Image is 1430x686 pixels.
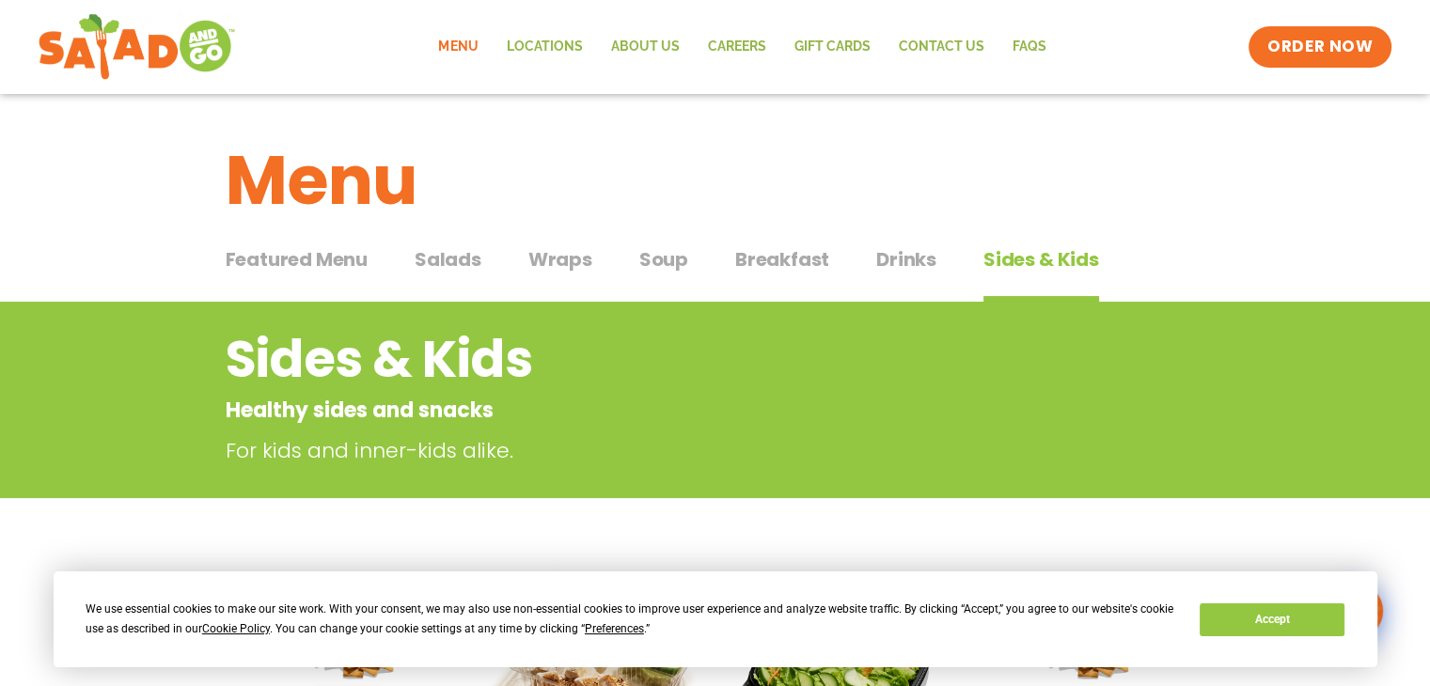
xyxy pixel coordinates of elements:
[693,25,779,69] a: Careers
[424,25,492,69] a: Menu
[1200,603,1344,636] button: Accept
[424,25,1060,69] nav: Menu
[202,622,270,635] span: Cookie Policy
[998,25,1060,69] a: FAQs
[1249,26,1391,68] a: ORDER NOW
[779,25,884,69] a: GIFT CARDS
[596,25,693,69] a: About Us
[38,9,236,85] img: new-SAG-logo-768×292
[226,130,1205,231] h1: Menu
[735,245,829,273] span: Breakfast
[492,25,596,69] a: Locations
[226,435,1062,466] p: For kids and inner-kids alike.
[876,245,936,273] span: Drinks
[639,245,688,273] span: Soup
[415,245,481,273] span: Salads
[585,622,644,635] span: Preferences
[54,571,1377,667] div: Cookie Consent Prompt
[226,395,1054,426] p: Healthy sides and snacks
[226,245,368,273] span: Featured Menu
[226,321,1054,398] h2: Sides & Kids
[884,25,998,69] a: Contact Us
[226,239,1205,303] div: Tabbed content
[528,245,592,273] span: Wraps
[983,245,1099,273] span: Sides & Kids
[1267,36,1373,58] span: ORDER NOW
[86,600,1177,639] div: We use essential cookies to make our site work. With your consent, we may also use non-essential ...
